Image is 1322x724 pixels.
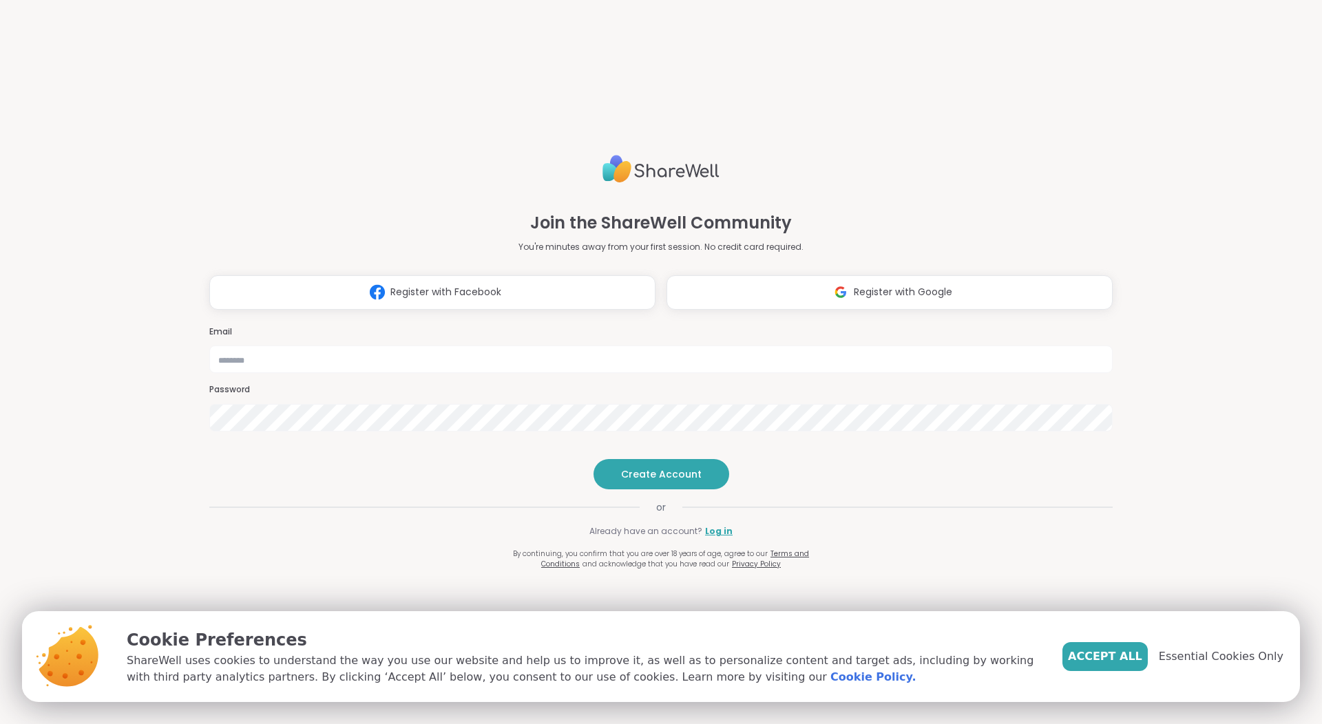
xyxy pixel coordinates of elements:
[209,326,1113,338] h3: Email
[732,559,781,569] a: Privacy Policy
[209,384,1113,396] h3: Password
[602,149,720,189] img: ShareWell Logo
[705,525,733,537] a: Log in
[127,628,1040,652] p: Cookie Preferences
[364,279,390,305] img: ShareWell Logomark
[1062,642,1148,671] button: Accept All
[1068,648,1142,665] span: Accept All
[530,211,792,235] h1: Join the ShareWell Community
[583,559,729,569] span: and acknowledge that you have read our
[541,549,809,569] a: Terms and Conditions
[589,525,702,537] span: Already have an account?
[640,500,682,514] span: or
[127,652,1040,685] p: ShareWell uses cookies to understand the way you use our website and help us to improve it, as we...
[828,279,854,305] img: ShareWell Logomark
[830,669,916,685] a: Cookie Policy.
[667,275,1113,310] button: Register with Google
[390,285,501,299] span: Register with Facebook
[594,459,729,489] button: Create Account
[209,275,655,310] button: Register with Facebook
[1159,648,1283,665] span: Essential Cookies Only
[621,467,702,481] span: Create Account
[854,285,952,299] span: Register with Google
[518,241,804,253] p: You're minutes away from your first session. No credit card required.
[513,549,768,559] span: By continuing, you confirm that you are over 18 years of age, agree to our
